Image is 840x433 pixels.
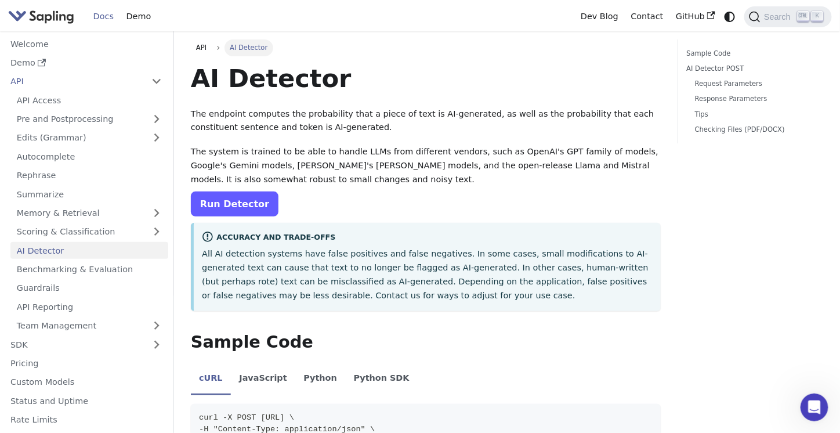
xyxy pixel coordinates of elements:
[4,374,168,391] a: Custom Models
[10,92,168,109] a: API Access
[191,107,661,135] p: The endpoint computes the probability that a piece of text is AI-generated, as well as the probab...
[10,317,168,334] a: Team Management
[120,8,157,26] a: Demo
[10,223,168,240] a: Scoring & Classification
[10,298,168,315] a: API Reporting
[812,11,823,21] kbd: K
[191,363,231,396] li: cURL
[345,363,418,396] li: Python SDK
[191,39,661,56] nav: Breadcrumbs
[8,8,78,25] a: Sapling.ai
[10,261,168,278] a: Benchmarking & Evaluation
[625,8,670,26] a: Contact
[231,363,295,396] li: JavaScript
[191,63,661,94] h1: AI Detector
[4,73,145,90] a: API
[145,73,168,90] button: Collapse sidebar category 'API'
[695,124,815,135] a: Checking Files (PDF/DOCX)
[199,413,294,422] span: curl -X POST [URL] \
[722,8,738,25] button: Switch between dark and light mode (currently system mode)
[695,109,815,120] a: Tips
[191,39,212,56] a: API
[761,12,798,21] span: Search
[225,39,273,56] span: AI Detector
[4,412,168,428] a: Rate Limits
[695,78,815,89] a: Request Parameters
[145,336,168,353] button: Expand sidebar category 'SDK'
[4,55,168,71] a: Demo
[10,129,168,146] a: Edits (Grammar)
[10,111,168,128] a: Pre and Postprocessing
[4,336,145,353] a: SDK
[295,363,345,396] li: Python
[10,242,168,259] a: AI Detector
[4,35,168,52] a: Welcome
[191,145,661,186] p: The system is trained to be able to handle LLMs from different vendors, such as OpenAI's GPT fami...
[191,192,278,217] a: Run Detector
[669,8,721,26] a: GitHub
[10,167,168,184] a: Rephrase
[10,148,168,165] a: Autocomplete
[196,44,207,52] span: API
[4,392,168,409] a: Status and Uptime
[4,355,168,372] a: Pricing
[687,63,819,74] a: AI Detector POST
[202,247,653,302] p: All AI detection systems have false positives and false negatives. In some cases, small modificat...
[8,8,74,25] img: Sapling.ai
[10,280,168,297] a: Guardrails
[801,394,828,421] iframe: Intercom live chat
[202,231,653,245] div: Accuracy and Trade-offs
[10,205,168,222] a: Memory & Retrieval
[687,48,819,59] a: Sample Code
[87,8,120,26] a: Docs
[191,332,661,353] h2: Sample Code
[574,8,624,26] a: Dev Blog
[744,6,831,27] button: Search (Ctrl+K)
[10,186,168,203] a: Summarize
[695,93,815,104] a: Response Parameters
